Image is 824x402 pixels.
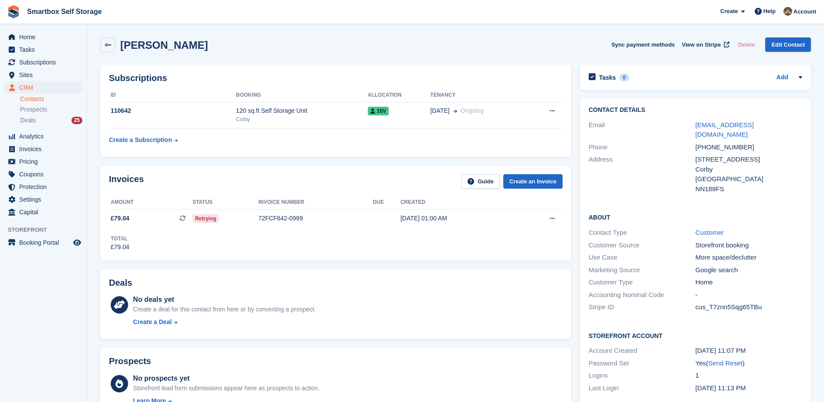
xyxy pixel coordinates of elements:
span: Create [720,7,738,16]
th: Invoice number [258,196,373,209]
span: Analytics [19,130,71,142]
span: View on Stripe [682,41,721,49]
div: Total [111,235,129,243]
a: Smartbox Self Storage [24,4,105,19]
div: Create a deal for this contact from here or by converting a prospect. [133,305,315,314]
a: menu [4,56,82,68]
div: 25 [71,117,82,124]
th: ID [109,88,236,102]
div: Logins [589,371,695,381]
a: [EMAIL_ADDRESS][DOMAIN_NAME] [695,121,754,139]
div: Yes [695,358,802,368]
a: menu [4,168,82,180]
div: NN188FS [695,184,802,194]
a: menu [4,31,82,43]
a: menu [4,155,82,168]
div: Home [695,277,802,287]
span: Ongoing [461,107,484,114]
div: Customer Type [589,277,695,287]
span: Protection [19,181,71,193]
a: Contacts [20,95,82,103]
h2: Invoices [109,174,144,189]
div: Contact Type [589,228,695,238]
div: [DATE] 11:07 PM [695,346,802,356]
div: 120 sq.ft Self Storage Unit [236,106,368,115]
img: stora-icon-8386f47178a22dfd0bd8f6a31ec36ba5ce8667c1dd55bd0f319d3a0aa187defe.svg [7,5,20,18]
a: View on Stripe [678,37,731,52]
div: - [695,290,802,300]
h2: Storefront Account [589,331,802,340]
th: Due [373,196,400,209]
a: Edit Contact [765,37,811,52]
a: menu [4,69,82,81]
span: Prospects [20,105,47,114]
span: Pricing [19,155,71,168]
span: Home [19,31,71,43]
a: menu [4,206,82,218]
a: Create a Deal [133,318,315,327]
div: Storefront lead form submissions appear here as prospects to action. [133,384,319,393]
div: Stripe ID [589,302,695,312]
div: Google search [695,265,802,275]
h2: About [589,213,802,221]
div: Last Login [589,383,695,393]
span: Capital [19,206,71,218]
div: Address [589,155,695,194]
a: menu [4,143,82,155]
h2: Contact Details [589,107,802,114]
h2: [PERSON_NAME] [120,39,208,51]
a: menu [4,130,82,142]
th: Created [400,196,517,209]
div: 110642 [109,106,236,115]
a: Create a Subscription [109,132,178,148]
a: Add [777,73,788,83]
span: £79.04 [111,214,129,223]
div: Customer Source [589,240,695,250]
span: Settings [19,193,71,206]
span: ( ) [706,359,744,367]
a: Deals 25 [20,116,82,125]
span: Sites [19,69,71,81]
span: Storefront [8,226,87,234]
button: Delete [734,37,758,52]
div: Password Set [589,358,695,368]
div: cus_T7znn5Sqg65TBu [695,302,802,312]
div: Phone [589,142,695,152]
th: Tenancy [431,88,529,102]
th: Booking [236,88,368,102]
span: Help [763,7,776,16]
h2: Deals [109,278,132,288]
h2: Subscriptions [109,73,563,83]
span: Deals [20,116,36,125]
div: Marketing Source [589,265,695,275]
h2: Tasks [599,74,616,81]
div: Account Created [589,346,695,356]
a: menu [4,181,82,193]
div: Create a Deal [133,318,172,327]
th: Allocation [368,88,431,102]
span: Invoices [19,143,71,155]
span: Subscriptions [19,56,71,68]
span: Retrying [193,214,219,223]
th: Amount [109,196,193,209]
div: Use Case [589,253,695,263]
div: [GEOGRAPHIC_DATA] [695,174,802,184]
span: Account [793,7,816,16]
a: Send Reset [708,359,742,367]
button: Sync payment methods [611,37,675,52]
h2: Prospects [109,356,151,366]
div: No deals yet [133,294,315,305]
a: Prospects [20,105,82,114]
div: [PHONE_NUMBER] [695,142,802,152]
div: [STREET_ADDRESS] [695,155,802,165]
span: Booking Portal [19,236,71,249]
span: Coupons [19,168,71,180]
th: Status [193,196,258,209]
a: Guide [461,174,500,189]
div: 1 [695,371,802,381]
span: 16V [368,107,389,115]
img: Kayleigh Devlin [783,7,792,16]
span: CRM [19,81,71,94]
div: Corby [236,115,368,123]
a: menu [4,81,82,94]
